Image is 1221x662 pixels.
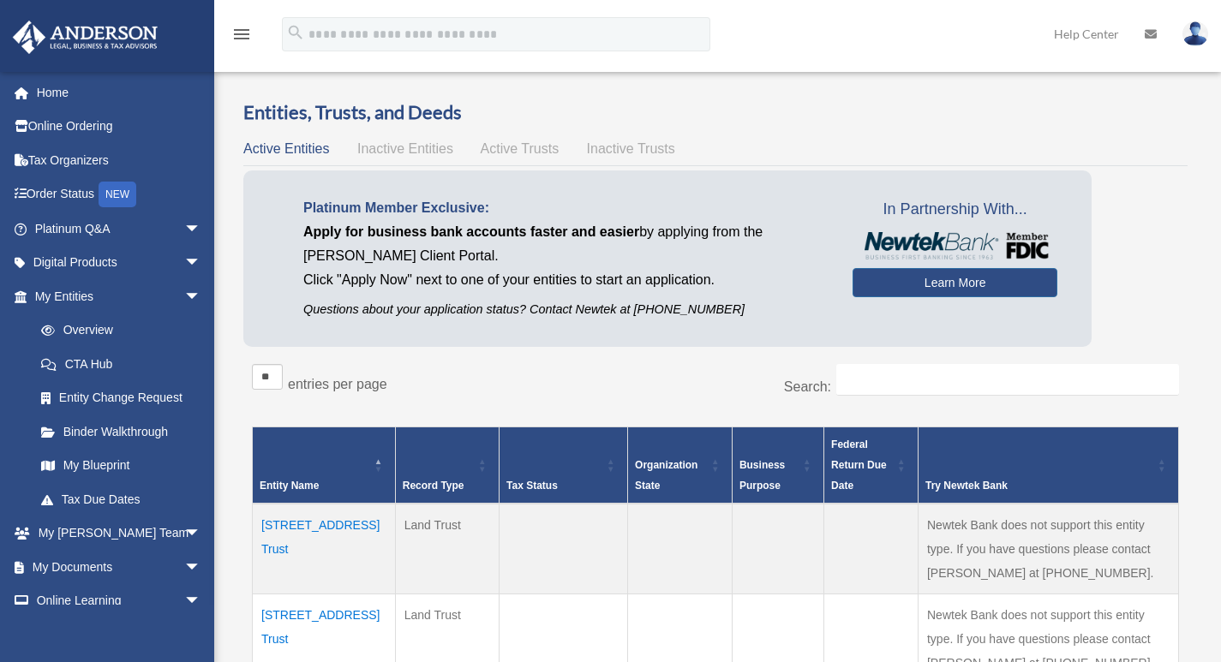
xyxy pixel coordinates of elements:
img: Anderson Advisors Platinum Portal [8,21,163,54]
div: NEW [99,182,136,207]
a: Digital Productsarrow_drop_down [12,246,227,280]
th: Entity Name: Activate to invert sorting [253,427,396,504]
a: Order StatusNEW [12,177,227,212]
p: Click "Apply Now" next to one of your entities to start an application. [303,268,827,292]
a: Binder Walkthrough [24,414,218,449]
th: Try Newtek Bank : Activate to sort [918,427,1178,504]
a: Home [12,75,227,110]
h3: Entities, Trusts, and Deeds [243,99,1188,126]
a: Online Learningarrow_drop_down [12,584,227,618]
span: arrow_drop_down [184,550,218,585]
p: Questions about your application status? Contact Newtek at [PHONE_NUMBER] [303,299,827,320]
a: menu [231,30,252,45]
img: NewtekBankLogoSM.png [861,232,1049,259]
span: Inactive Trusts [587,141,675,156]
label: entries per page [288,377,387,391]
th: Organization State: Activate to sort [628,427,733,504]
i: search [286,23,305,42]
a: Online Ordering [12,110,227,144]
span: arrow_drop_down [184,516,218,552]
a: Platinum Q&Aarrow_drop_down [12,212,227,246]
span: Entity Name [260,480,319,492]
a: Tax Due Dates [24,482,218,516]
a: CTA Hub [24,347,218,381]
a: Overview [24,313,210,348]
a: My Documentsarrow_drop_down [12,550,227,584]
div: Try Newtek Bank [925,475,1152,496]
span: Record Type [403,480,464,492]
p: by applying from the [PERSON_NAME] Client Portal. [303,220,827,268]
span: arrow_drop_down [184,246,218,281]
span: arrow_drop_down [184,584,218,619]
span: Federal Return Due Date [831,438,887,492]
p: Platinum Member Exclusive: [303,196,827,220]
th: Tax Status: Activate to sort [500,427,628,504]
span: arrow_drop_down [184,279,218,314]
span: Active Trusts [481,141,560,156]
span: Tax Status [506,480,558,492]
span: Apply for business bank accounts faster and easier [303,224,639,239]
a: My [PERSON_NAME] Teamarrow_drop_down [12,516,227,551]
label: Search: [784,379,831,394]
i: menu [231,24,252,45]
span: Organization State [635,459,697,492]
span: Active Entities [243,141,329,156]
th: Federal Return Due Date: Activate to sort [824,427,919,504]
a: Tax Organizers [12,143,227,177]
th: Business Purpose: Activate to sort [732,427,823,504]
a: Learn More [853,268,1057,297]
th: Record Type: Activate to sort [395,427,499,504]
a: My Blueprint [24,449,218,483]
span: Business Purpose [739,459,785,492]
span: In Partnership With... [853,196,1057,224]
a: My Entitiesarrow_drop_down [12,279,218,313]
td: Land Trust [395,504,499,594]
span: arrow_drop_down [184,212,218,247]
span: Inactive Entities [357,141,453,156]
td: [STREET_ADDRESS] Trust [253,504,396,594]
td: Newtek Bank does not support this entity type. If you have questions please contact [PERSON_NAME]... [918,504,1178,594]
img: User Pic [1182,21,1208,46]
a: Entity Change Request [24,381,218,415]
